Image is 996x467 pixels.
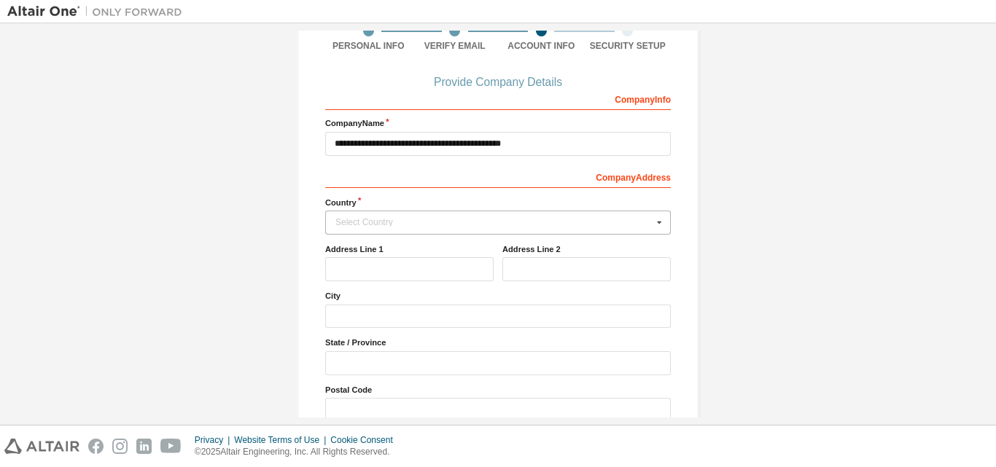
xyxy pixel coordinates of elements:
[498,40,585,52] div: Account Info
[325,117,671,129] label: Company Name
[88,439,104,454] img: facebook.svg
[325,40,412,52] div: Personal Info
[325,78,671,87] div: Provide Company Details
[325,337,671,348] label: State / Province
[136,439,152,454] img: linkedin.svg
[325,384,671,396] label: Postal Code
[325,243,494,255] label: Address Line 1
[412,40,499,52] div: Verify Email
[112,439,128,454] img: instagram.svg
[330,434,401,446] div: Cookie Consent
[335,218,653,227] div: Select Country
[195,434,234,446] div: Privacy
[585,40,672,52] div: Security Setup
[325,290,671,302] label: City
[195,446,402,458] p: © 2025 Altair Engineering, Inc. All Rights Reserved.
[7,4,190,19] img: Altair One
[325,165,671,188] div: Company Address
[325,197,671,208] label: Country
[325,87,671,110] div: Company Info
[234,434,330,446] div: Website Terms of Use
[502,243,671,255] label: Address Line 2
[4,439,79,454] img: altair_logo.svg
[160,439,182,454] img: youtube.svg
